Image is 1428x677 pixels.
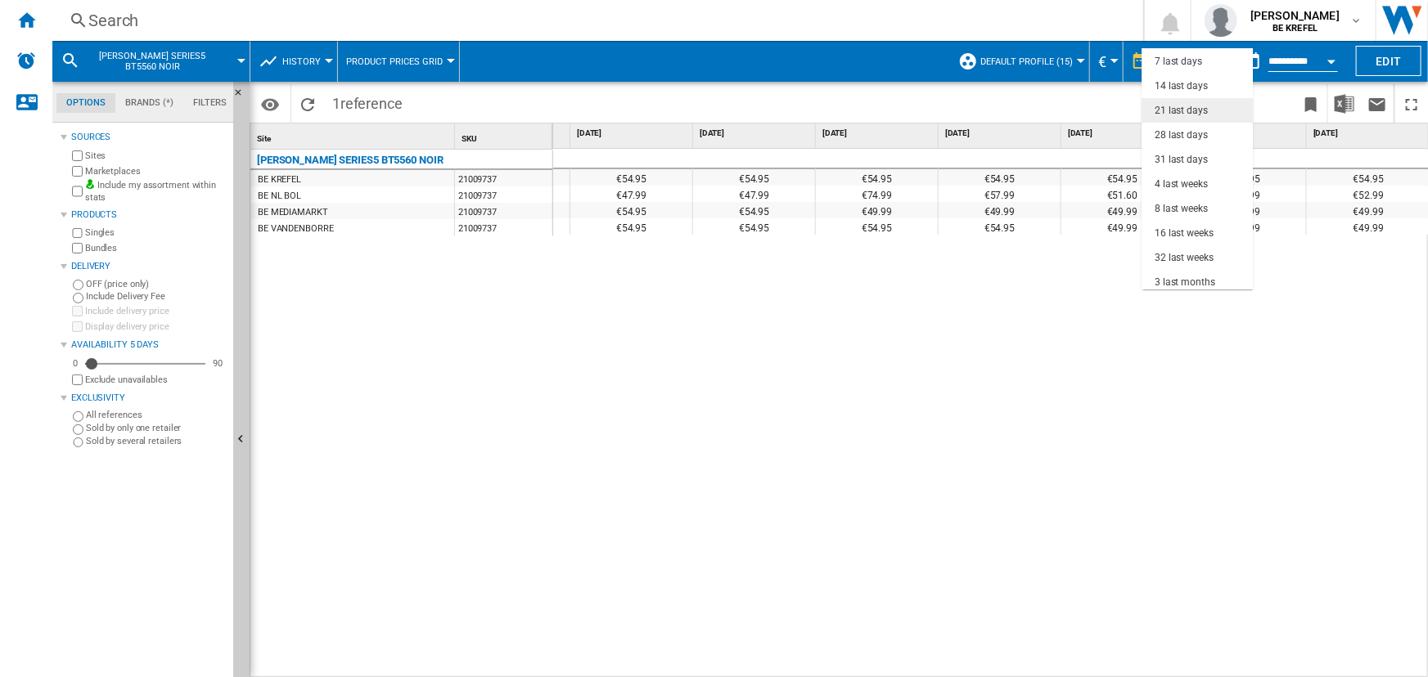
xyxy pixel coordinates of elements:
[1155,55,1202,69] div: 7 last days
[1155,226,1214,240] div: 16 last weeks
[1155,104,1208,118] div: 21 last days
[1155,177,1208,191] div: 4 last weeks
[1155,276,1215,289] div: 3 last months
[1155,79,1208,93] div: 14 last days
[1155,153,1208,167] div: 31 last days
[1155,202,1208,216] div: 8 last weeks
[1155,128,1208,142] div: 28 last days
[1155,251,1214,265] div: 32 last weeks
